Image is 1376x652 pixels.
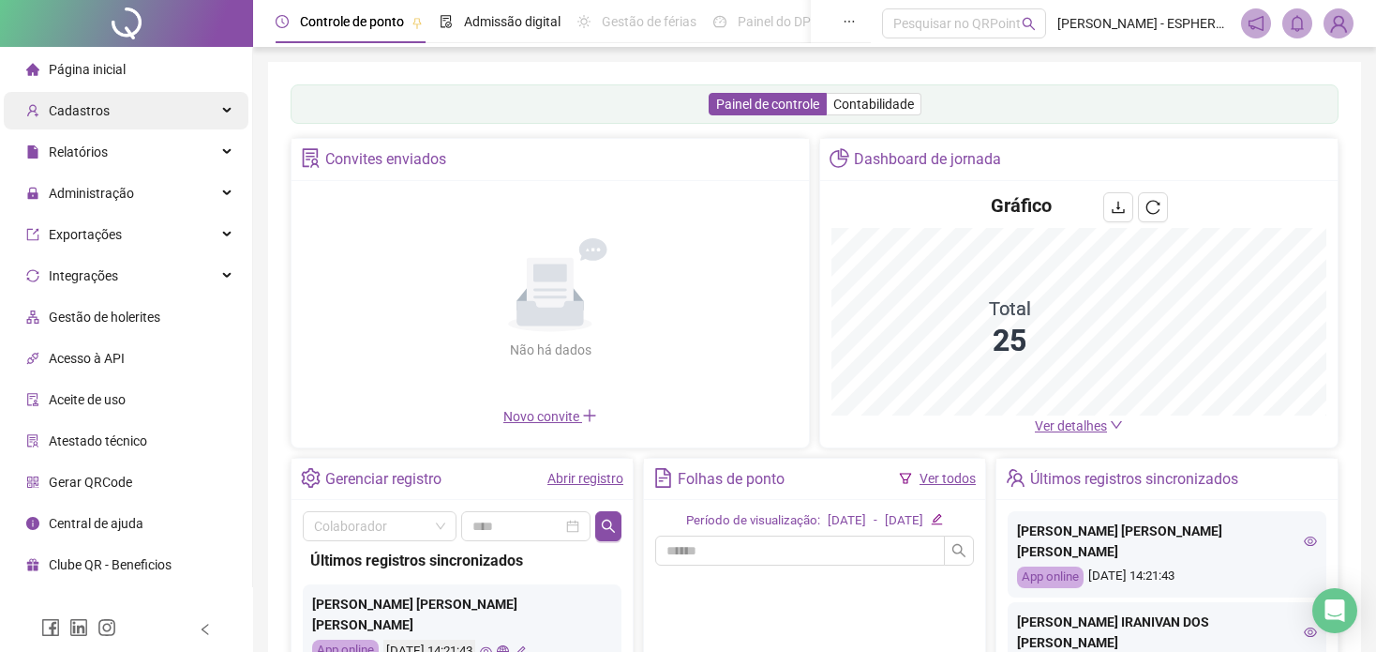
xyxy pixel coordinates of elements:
span: download [1111,200,1126,215]
span: Clube QR - Beneficios [49,557,172,572]
span: file [26,145,39,159]
span: Controle de ponto [300,14,404,29]
div: Período de visualização: [686,511,820,531]
span: Contabilidade [833,97,914,112]
span: down [1110,418,1123,432]
span: Painel de controle [716,97,819,112]
div: Folhas de ponto [678,463,785,495]
span: Admissão digital [464,14,561,29]
span: gift [26,558,39,571]
div: [DATE] 14:21:43 [1017,567,1317,588]
span: eye [1304,626,1317,639]
div: [PERSON_NAME] [PERSON_NAME] [PERSON_NAME] [1017,521,1317,562]
span: solution [26,434,39,447]
div: Gerenciar registro [325,463,441,495]
span: dashboard [713,15,726,28]
span: Relatórios [49,144,108,159]
span: Integrações [49,268,118,283]
div: - [874,511,877,531]
span: Administração [49,186,134,201]
div: Dashboard de jornada [854,144,1001,175]
div: Open Intercom Messenger [1312,588,1357,633]
span: linkedin [69,618,88,637]
div: Últimos registros sincronizados [1030,463,1238,495]
span: sun [577,15,591,28]
h4: Gráfico [991,192,1052,219]
span: facebook [41,618,60,637]
div: [DATE] [828,511,866,531]
span: clock-circle [276,15,289,28]
div: Convites enviados [325,144,446,175]
span: search [951,543,966,558]
span: plus [582,408,597,423]
span: api [26,352,39,365]
span: Atestado técnico [49,433,147,448]
span: Página inicial [49,62,126,77]
span: search [1022,17,1036,31]
span: Gerar QRCode [49,475,132,490]
span: pie-chart [830,148,849,168]
span: apartment [26,311,39,324]
span: filter [899,472,912,485]
div: Não há dados [464,340,636,360]
span: setting [301,468,321,488]
span: Painel do DP [738,14,811,29]
span: lock [26,187,39,200]
span: notification [1248,15,1264,32]
a: Ver detalhes down [1035,418,1123,433]
img: 84819 [1324,9,1353,38]
span: instagram [97,618,116,637]
span: pushpin [411,17,423,28]
span: Exportações [49,227,122,242]
span: solution [301,148,321,168]
span: sync [26,269,39,282]
span: Central de ajuda [49,516,143,531]
span: Cadastros [49,103,110,118]
span: Aceite de uso [49,392,126,407]
span: reload [1145,200,1160,215]
span: Acesso à API [49,351,125,366]
span: home [26,63,39,76]
span: file-done [440,15,453,28]
span: qrcode [26,476,39,489]
span: bell [1289,15,1306,32]
span: team [1006,468,1025,488]
span: Gestão de holerites [49,310,160,325]
div: Últimos registros sincronizados [310,549,614,572]
span: Gestão de férias [602,14,696,29]
span: Ver detalhes [1035,418,1107,433]
div: [DATE] [885,511,923,531]
span: export [26,228,39,241]
span: file-text [653,468,673,488]
a: Ver todos [920,471,976,486]
div: [PERSON_NAME] [PERSON_NAME] [PERSON_NAME] [312,594,612,635]
span: eye [1304,535,1317,548]
span: audit [26,393,39,406]
span: ellipsis [843,15,856,28]
span: search [601,519,616,534]
a: Abrir registro [547,471,623,486]
span: Novo convite [503,409,597,424]
span: left [199,623,212,636]
span: user-add [26,104,39,117]
span: edit [931,513,943,525]
span: [PERSON_NAME] - ESPHERA SOLUÇÕES AMBIENTAIS [1057,13,1230,34]
span: info-circle [26,517,39,530]
div: App online [1017,567,1084,588]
